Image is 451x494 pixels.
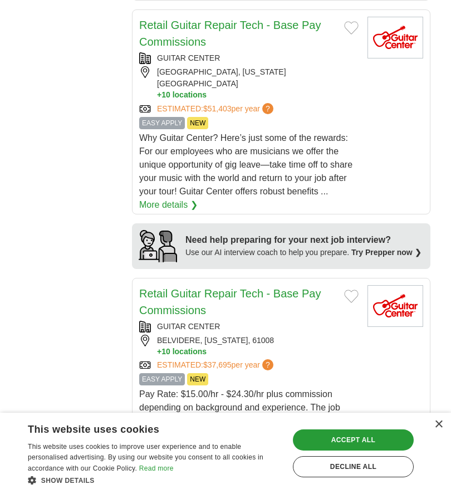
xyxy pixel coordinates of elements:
div: BELVIDERE, [US_STATE], 61008 [139,335,359,357]
div: Accept all [293,429,414,451]
span: ? [262,359,273,370]
a: Retail Guitar Repair Tech - Base Pay Commissions [139,287,321,316]
div: This website uses cookies [28,419,253,436]
span: $37,695 [203,360,232,369]
span: + [157,346,161,357]
a: GUITAR CENTER [157,53,220,62]
span: + [157,90,161,100]
a: Try Prepper now ❯ [351,248,421,257]
img: Guitar Center logo [367,285,423,327]
button: +10 locations [157,90,359,100]
div: [GEOGRAPHIC_DATA], [US_STATE][GEOGRAPHIC_DATA] [139,66,359,100]
a: More details ❯ [139,198,198,212]
button: +10 locations [157,346,359,357]
a: ESTIMATED:$51,403per year? [157,103,276,115]
span: NEW [187,117,208,129]
button: Add to favorite jobs [344,290,359,303]
button: Add to favorite jobs [344,21,359,35]
a: ESTIMATED:$37,695per year? [157,359,276,371]
span: NEW [187,373,208,385]
div: Show details [28,475,281,486]
span: ? [262,103,273,114]
div: Close [434,420,443,429]
span: Why Guitar Center? Here’s just some of the rewards: For our employees who are musicians we offer ... [139,133,352,196]
div: Need help preparing for your next job interview? [185,233,421,247]
a: Read more, opens a new window [139,464,174,472]
div: Decline all [293,456,414,477]
span: EASY APPLY [139,117,185,129]
span: This website uses cookies to improve user experience and to enable personalised advertising. By u... [28,443,263,473]
a: Retail Guitar Repair Tech - Base Pay Commissions [139,19,321,48]
div: Use our AI interview coach to help you prepare. [185,247,421,258]
span: $51,403 [203,104,232,113]
span: EASY APPLY [139,373,185,385]
img: Guitar Center logo [367,17,423,58]
a: GUITAR CENTER [157,322,220,331]
span: Pay Rate: $15.00/hr - $24.30/hr plus commission depending on background and experience. The job p... [139,389,343,466]
span: Show details [41,477,95,485]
